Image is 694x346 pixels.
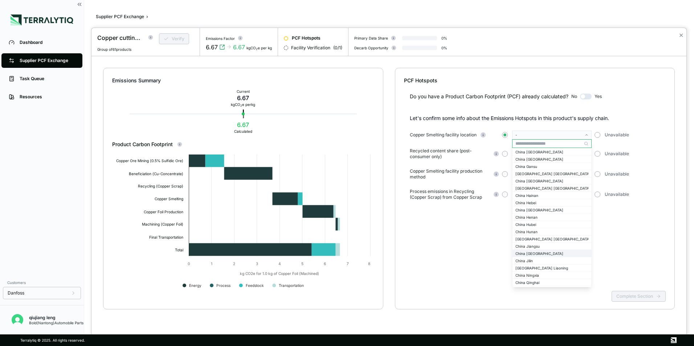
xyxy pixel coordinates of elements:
[515,133,583,137] div: -
[410,148,490,160] span: Recycled content share (post-consumer only)
[219,44,225,50] svg: View audit trail
[515,215,588,219] div: China Henan
[256,261,258,266] text: 3
[211,261,212,266] text: 1
[291,45,330,51] span: Facility Verification
[605,171,629,177] span: Unavailable
[231,102,255,107] div: kg CO e per kg
[144,210,183,214] text: Copper Foil Production
[515,251,588,256] div: China [GEOGRAPHIC_DATA]
[410,132,477,138] span: Copper Smelting facility location
[175,248,183,252] text: Total
[515,230,588,234] div: China Hunan
[188,261,190,266] text: 0
[571,94,577,99] span: No
[155,197,183,201] text: Copper Smelting
[97,33,144,42] div: Copper cutting/ stamping part
[116,158,183,163] text: Copper Ore Mining (0.5% Sulfidic Ore)
[149,235,183,240] text: Final Transportation
[231,89,255,94] div: Current
[234,120,252,129] div: 6.67
[410,189,490,200] span: Process emissions in Recycling (Copper Scrap) from Copper Scrap
[234,129,252,133] div: Calculated
[347,261,349,266] text: 7
[515,164,588,169] div: China Gansu
[216,283,230,288] text: Process
[256,48,258,51] sub: 2
[189,283,201,288] text: Energy
[246,283,264,288] text: Feedstock
[515,222,588,227] div: China Hubei
[404,77,666,84] div: PCF Hotspots
[112,141,374,148] div: Product Carbon Footprint
[410,168,490,180] span: Copper Smelting facility production method
[515,273,588,277] div: China Ningxia
[142,222,183,227] text: Machining (Copper Foil)
[515,244,588,248] div: China Jiangsu
[515,266,588,270] div: [GEOGRAPHIC_DATA] Liaoning
[354,36,388,40] div: Primary Data Share
[515,208,588,212] div: China [GEOGRAPHIC_DATA]
[292,35,321,41] span: PCF Hotspots
[515,193,588,198] div: China Hainan
[354,46,388,50] div: Decarb Opportunity
[324,261,326,266] text: 6
[240,271,319,276] text: kg CO2e for 1.0 kg of Copper Foil (Machined)
[246,46,272,50] div: kgCO e per kg
[233,261,235,266] text: 2
[605,132,629,138] span: Unavailable
[679,31,683,40] button: Close
[595,94,602,99] span: Yes
[515,172,588,176] div: [GEOGRAPHIC_DATA] [GEOGRAPHIC_DATA]
[515,201,588,205] div: China Hebei
[97,47,131,52] span: Group of 61 products
[368,261,370,266] text: 8
[441,46,447,50] div: 0 %
[515,259,588,263] div: China Jilin
[515,179,588,183] div: China [GEOGRAPHIC_DATA]
[129,172,183,176] text: Beneficiation (Cu-Concentrate)
[279,283,304,288] text: Transportation
[301,261,303,266] text: 5
[515,280,588,285] div: China Qinghai
[410,93,568,100] div: Do you have a Product Carbon Footprint (PCF) already calculated?
[441,36,447,40] div: 0 %
[410,115,666,122] p: Let's confirm some info about the Emissions Hotspots in this product's supply chain.
[206,36,235,41] div: Emissions Factor
[605,191,629,197] span: Unavailable
[233,43,245,52] div: 6.67
[240,104,242,107] sub: 2
[278,261,281,266] text: 4
[515,157,588,161] div: China [GEOGRAPHIC_DATA]
[515,237,588,241] div: [GEOGRAPHIC_DATA] [GEOGRAPHIC_DATA]
[512,131,592,139] button: -
[112,77,374,84] div: Emissions Summary
[206,43,218,52] div: 6.67
[333,45,342,51] span: ( 0 / 1 )
[515,150,588,154] div: China [GEOGRAPHIC_DATA]
[605,151,629,157] span: Unavailable
[231,94,255,102] div: 6.67
[515,186,588,190] div: [GEOGRAPHIC_DATA] [GEOGRAPHIC_DATA]
[138,184,183,189] text: Recycling (Copper Scrap)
